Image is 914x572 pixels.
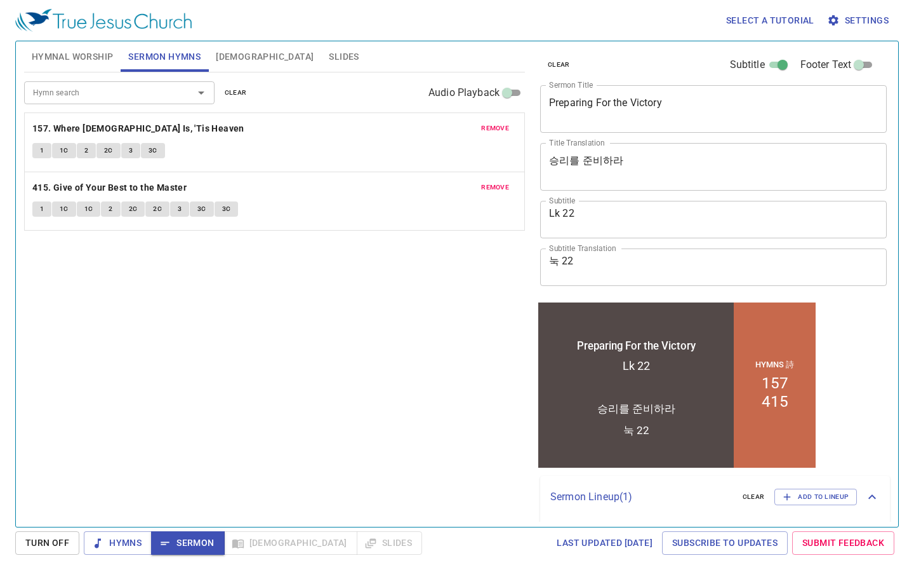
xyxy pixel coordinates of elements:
span: clear [548,59,570,71]
img: True Jesus Church [15,9,192,32]
span: 1C [60,145,69,156]
span: 3 [129,145,133,156]
button: 1C [52,201,76,217]
button: remove [474,121,517,136]
a: Last updated [DATE] [552,531,658,555]
iframe: from-child [535,299,819,471]
span: Subscribe to Updates [672,535,778,551]
span: clear [225,87,247,99]
button: Settings [825,9,894,32]
span: 1C [84,203,93,215]
span: Slides [329,49,359,65]
button: 2 [77,143,96,158]
button: 2 [101,201,120,217]
button: clear [735,489,772,505]
span: 2C [153,203,162,215]
span: 1C [60,203,69,215]
span: Settings [830,13,889,29]
button: Sermon [151,531,224,555]
b: 157. Where [DEMOGRAPHIC_DATA] Is, 'Tis Heaven [32,121,244,137]
span: Sermon [161,535,214,551]
button: Select a tutorial [721,9,819,32]
button: Hymns [84,531,152,555]
span: Last updated [DATE] [557,535,652,551]
span: 2 [109,203,112,215]
span: 3C [197,203,206,215]
span: 2C [129,203,138,215]
span: remove [481,182,509,193]
span: 1 [40,145,44,156]
textarea: 눅 22 [549,255,878,279]
button: 3C [141,143,165,158]
button: 2C [145,201,169,217]
a: Subscribe to Updates [662,531,788,555]
button: 1C [52,143,76,158]
span: Submit Feedback [802,535,884,551]
button: 415. Give of Your Best to the Master [32,180,189,196]
span: 3C [149,145,157,156]
button: 157. Where [DEMOGRAPHIC_DATA] Is, 'Tis Heaven [32,121,246,137]
span: [DEMOGRAPHIC_DATA] [216,49,314,65]
span: 1 [40,203,44,215]
b: 415. Give of Your Best to the Master [32,180,187,196]
span: Audio Playback [428,85,500,100]
span: Subtitle [730,57,765,72]
button: 2C [121,201,145,217]
button: 3C [215,201,239,217]
button: Turn Off [15,531,79,555]
p: Sermon Lineup ( 1 ) [550,489,732,505]
button: 3C [190,201,214,217]
span: remove [481,123,509,134]
button: remove [474,180,517,195]
button: 1 [32,201,51,217]
textarea: Lk 22 [549,207,878,231]
button: clear [217,85,255,100]
span: Turn Off [25,535,69,551]
button: Add to Lineup [774,489,857,505]
span: 2 [84,145,88,156]
span: Hymns [94,535,142,551]
button: Open [192,84,210,102]
button: 1 [32,143,51,158]
span: clear [743,491,765,503]
button: 1C [77,201,101,217]
button: 3 [170,201,189,217]
span: Footer Text [800,57,852,72]
span: Add to Lineup [783,491,849,503]
a: Submit Feedback [792,531,894,555]
button: clear [540,57,578,72]
span: Select a tutorial [726,13,814,29]
span: 2C [104,145,113,156]
span: Sermon Hymns [128,49,201,65]
button: 3 [121,143,140,158]
span: 3C [222,203,231,215]
span: Hymnal Worship [32,49,114,65]
textarea: 승리를 준비하라 [549,154,878,179]
button: 2C [96,143,121,158]
div: Sermon Lineup(1)clearAdd to Lineup [540,476,890,518]
textarea: Preparing For the Victory [549,97,878,121]
span: 3 [178,203,182,215]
